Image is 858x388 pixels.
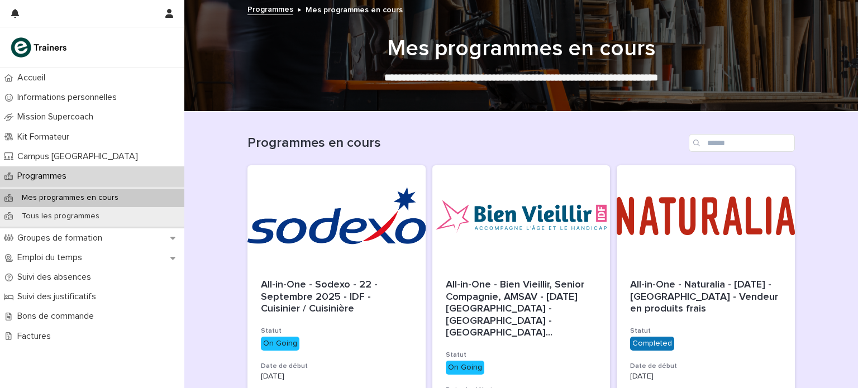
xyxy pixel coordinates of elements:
p: Emploi du temps [13,252,91,263]
p: Kit Formateur [13,132,78,142]
h3: Statut [630,327,781,336]
p: Tous les programmes [13,212,108,221]
p: [DATE] [630,372,781,381]
p: Informations personnelles [13,92,126,103]
h3: Date de début [630,362,781,371]
p: Campus [GEOGRAPHIC_DATA] [13,151,147,162]
p: Bons de commande [13,311,103,322]
h3: Statut [446,351,597,360]
p: [DATE] [261,372,412,381]
p: Factures [13,331,60,342]
div: Completed [630,337,674,351]
h3: Date de début [261,362,412,371]
p: Mes programmes en cours [306,3,403,15]
p: Mission Supercoach [13,112,102,122]
input: Search [689,134,795,152]
div: All-in-One - Bien Vieillir, Senior Compagnie, AMSAV - 22 - Août 2025 - Île-de-France - Auxiliaire... [446,279,597,339]
p: Suivi des absences [13,272,100,282]
a: Programmes [247,2,293,15]
h3: Statut [261,327,412,336]
div: On Going [261,337,299,351]
h1: Mes programmes en cours [247,35,795,62]
h1: Programmes en cours [247,135,684,151]
p: Mes programmes en cours [13,193,127,203]
img: K0CqGN7SDeD6s4JG8KQk [9,36,70,59]
span: All-in-One - Bien Vieillir, Senior Compagnie, AMSAV - [DATE][GEOGRAPHIC_DATA] - [GEOGRAPHIC_DATA]... [446,279,597,339]
p: Suivi des justificatifs [13,291,105,302]
span: All-in-One - Sodexo - 22 - Septembre 2025 - IDF - Cuisinier / Cuisinière [261,280,380,314]
div: On Going [446,361,484,375]
p: Accueil [13,73,54,83]
p: Programmes [13,171,75,181]
span: All-in-One - Naturalia - [DATE] - [GEOGRAPHIC_DATA] - Vendeur en produits frais [630,280,781,314]
p: Groupes de formation [13,233,111,243]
